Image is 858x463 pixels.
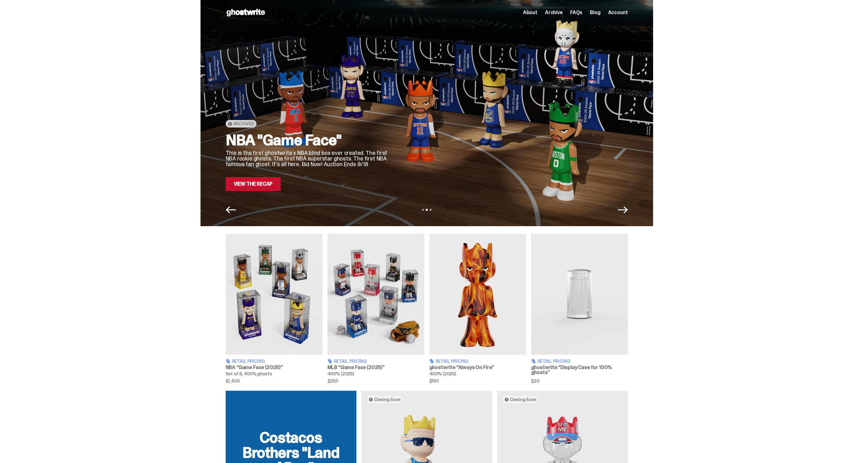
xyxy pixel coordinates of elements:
[226,150,389,167] p: This is the first ghostwrite x NBA blind box ever created. The first NBA rookie ghosts. The first...
[590,10,600,15] a: Blog
[327,379,424,383] span: $250
[429,234,526,383] a: Always On Fire Retail Pricing
[531,365,628,375] h3: ghostwrite “Display Case for 100% ghosts”
[233,121,254,126] span: Archived
[510,397,536,402] span: Coming Soon
[327,234,424,383] a: Game Face (2025) Retail Pricing
[226,234,322,383] a: Game Face (2025) Retail Pricing
[327,234,424,355] img: Game Face (2025)
[327,371,354,377] span: 400% (2025)
[226,205,236,215] button: Previous
[374,397,401,402] span: Coming Soon
[232,359,265,363] span: Retail Pricing
[436,359,469,363] span: Retail Pricing
[429,365,526,370] h3: ghostwrite “Always On Fire”
[226,371,272,377] span: Set of 6, 400% ghosts
[429,379,526,383] span: $150
[226,365,322,370] h3: NBA “Game Face (2025)”
[570,10,582,15] a: FAQs
[608,10,628,15] a: Account
[226,234,322,355] img: Game Face (2025)
[618,205,628,215] button: Next
[226,133,389,148] h2: NBA "Game Face"
[531,379,628,383] span: $20
[426,209,428,211] button: View slide 2
[531,234,628,383] a: Display Case for 100% ghosts Retail Pricing
[422,209,424,211] button: View slide 1
[226,379,322,383] span: $1,400
[226,177,281,191] a: View the Recap
[430,209,432,211] button: View slide 3
[537,359,570,363] span: Retail Pricing
[334,359,367,363] span: Retail Pricing
[523,10,537,15] a: About
[429,234,526,355] img: Always On Fire
[545,10,563,15] a: Archive
[531,234,628,355] img: Display Case for 100% ghosts
[327,365,424,370] h3: MLB “Game Face (2025)”
[429,371,456,377] span: 400% (2025)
